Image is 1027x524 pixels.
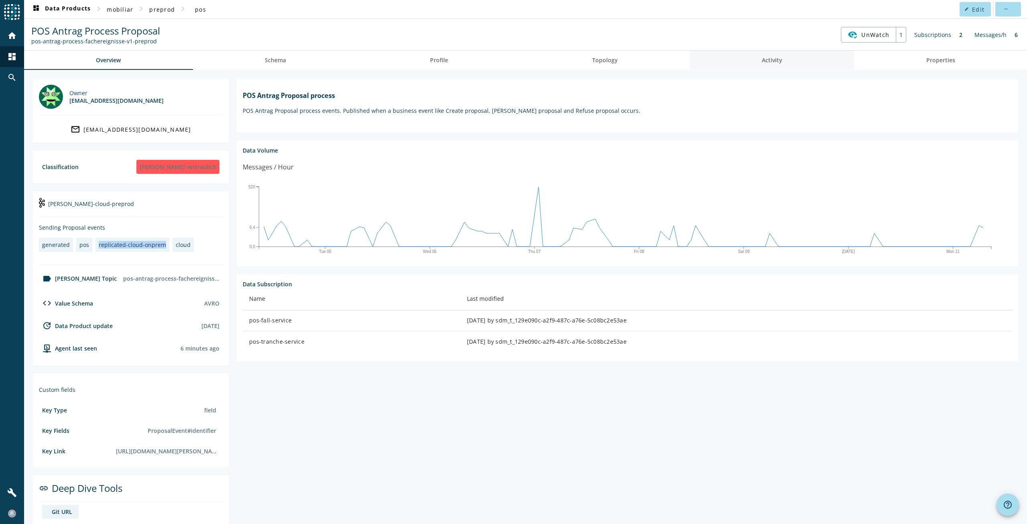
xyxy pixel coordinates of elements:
[136,160,219,174] div: [PERSON_NAME] vertraulich
[188,2,213,16] button: pos
[319,249,331,254] text: Tue 05
[8,510,16,518] img: b28d7089fc7f568b7cf4f15cd2d7c539
[265,57,286,63] span: Schema
[83,126,191,133] div: [EMAIL_ADDRESS][DOMAIN_NAME]
[634,249,644,254] text: Fri 08
[249,316,454,324] div: pos-fall-service
[896,27,906,42] div: 1
[104,2,136,16] button: mobiliar
[243,288,461,310] th: Name
[31,4,91,14] span: Data Products
[423,249,437,254] text: Wed 06
[42,447,65,455] div: Key Link
[243,107,1012,114] p: POS Antrag Proposal process events. Published when a business event like Create proposal, [PERSON...
[955,27,966,43] div: 2
[71,124,80,134] mat-icon: mail_outline
[39,386,223,394] div: Custom fields
[39,224,223,231] div: Sending Proposal events
[39,481,223,502] div: Deep Dive Tools
[42,241,70,249] div: generated
[249,338,454,346] div: pos-tranche-service
[201,322,219,330] div: [DATE]
[39,122,223,137] a: [EMAIL_ADDRESS][DOMAIN_NAME]
[31,24,160,37] span: POS Antrag Process Proposal
[107,6,133,13] span: mobiliar
[39,198,45,208] img: kafka-cloud-preprod
[113,444,219,458] div: https://gitlab.com/diemobiliar/ver/pos/antrag/pos-antrag-service/-/tree/main/.kafka/avroschemas/p...
[42,505,79,519] a: deep dive imageGit URL
[762,57,782,63] span: Activity
[461,331,1012,352] td: [DATE] by sdm_t_129e090c-a2f9-487c-a76e-5c08bc2e53ae
[39,85,63,109] img: spacex@mobi.ch
[842,249,855,254] text: [DATE]
[243,91,1012,100] h1: POS Antrag Proposal process
[960,2,991,16] button: Edit
[248,185,255,189] text: 520
[926,57,955,63] span: Properties
[176,241,191,249] div: cloud
[79,241,89,249] div: pos
[910,27,955,43] div: Subscriptions
[31,37,160,45] div: Kafka Topic: pos-antrag-process-fachereignisse-v1-preprod
[430,57,448,63] span: Profile
[528,249,541,254] text: Thu 07
[39,274,117,283] div: [PERSON_NAME] Topic
[250,225,255,230] text: 6.4
[1003,7,1008,11] mat-icon: more_horiz
[738,249,749,254] text: Sat 09
[250,244,255,249] text: 0.0
[1011,27,1022,43] div: 6
[42,321,52,330] mat-icon: update
[181,345,219,352] div: Agents typically reports every 15min to 1h
[7,488,17,497] mat-icon: build
[39,298,93,308] div: Value Schema
[461,310,1012,331] td: [DATE] by sdm_t_129e090c-a2f9-487c-a76e-5c08bc2e53ae
[195,6,206,13] span: pos
[96,57,121,63] span: Overview
[592,57,618,63] span: Topology
[94,4,104,14] mat-icon: chevron_right
[972,6,984,13] span: Edit
[1003,500,1013,510] mat-icon: help_outline
[178,4,188,14] mat-icon: chevron_right
[136,4,146,14] mat-icon: chevron_right
[7,31,17,41] mat-icon: home
[39,197,223,217] div: [PERSON_NAME]-cloud-preprod
[42,298,52,308] mat-icon: code
[28,2,94,16] button: Data Products
[42,406,67,414] div: Key Type
[69,97,164,104] div: [EMAIL_ADDRESS][DOMAIN_NAME]
[204,300,219,307] div: AVRO
[946,249,960,254] text: Mon 11
[39,343,97,353] div: agent-env-cloud-preprod
[243,147,1012,154] div: Data Volume
[31,4,41,14] mat-icon: dashboard
[4,4,20,20] img: spoud-logo.svg
[149,6,175,13] span: preprod
[99,241,166,249] div: replicated-cloud-onprem
[201,403,219,417] div: field
[7,52,17,61] mat-icon: dashboard
[243,280,1012,288] div: Data Subscription
[841,27,896,42] button: UnWatch
[39,483,49,493] mat-icon: link
[964,7,969,11] mat-icon: edit
[42,427,69,434] div: Key Fields
[461,288,1012,310] th: Last modified
[144,424,219,438] div: ProposalEvent#identifier
[970,27,1011,43] div: Messages/h
[69,89,164,97] div: Owner
[42,274,52,283] mat-icon: label
[861,28,889,42] span: UnWatch
[120,271,223,285] div: pos-antrag-process-fachereignisse-v1-preprod
[39,321,113,330] div: Data Product update
[52,508,72,516] div: Git URL
[7,73,17,82] mat-icon: search
[42,163,79,171] div: Classification
[243,162,294,172] div: Messages / Hour
[146,2,178,16] button: preprod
